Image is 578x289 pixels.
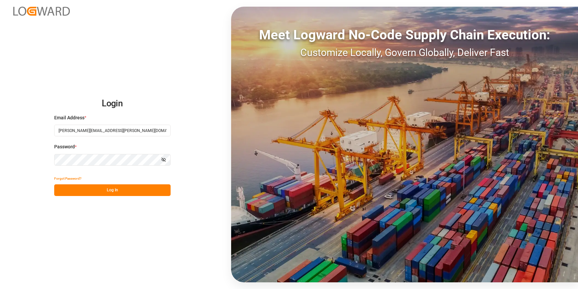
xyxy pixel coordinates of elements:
input: Enter your email [54,125,171,136]
span: Password [54,143,75,150]
button: Log In [54,184,171,196]
div: Customize Locally, Govern Globally, Deliver Fast [231,45,578,60]
h2: Login [54,93,171,114]
div: Meet Logward No-Code Supply Chain Execution: [231,25,578,45]
button: Forgot Password? [54,173,81,184]
img: Logward_new_orange.png [13,7,70,16]
span: Email Address [54,114,84,121]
